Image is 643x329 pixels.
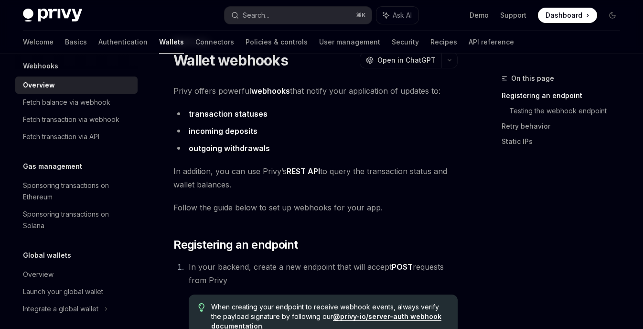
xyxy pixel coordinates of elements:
[502,134,628,149] a: Static IPs
[15,266,138,283] a: Overview
[159,31,184,54] a: Wallets
[15,177,138,206] a: Sponsoring transactions on Ethereum
[538,8,597,23] a: Dashboard
[15,128,138,145] a: Fetch transaction via API
[392,262,413,272] strong: POST
[23,79,55,91] div: Overview
[243,10,269,21] div: Search...
[173,201,458,214] span: Follow the guide below to set up webhooks for your app.
[430,31,457,54] a: Recipes
[23,286,103,297] div: Launch your global wallet
[502,119,628,134] a: Retry behavior
[23,9,82,22] img: dark logo
[23,180,132,203] div: Sponsoring transactions on Ethereum
[23,31,54,54] a: Welcome
[23,114,119,125] div: Fetch transaction via webhook
[392,31,419,54] a: Security
[98,31,148,54] a: Authentication
[502,88,628,103] a: Registering an endpoint
[15,111,138,128] a: Fetch transaction via webhook
[173,164,458,191] span: In addition, you can use Privy’s to query the transaction status and wallet balances.
[376,7,418,24] button: Ask AI
[23,97,110,108] div: Fetch balance via webhook
[356,11,366,19] span: ⌘ K
[500,11,526,20] a: Support
[189,109,268,119] a: transaction statuses
[65,31,87,54] a: Basics
[23,303,98,315] div: Integrate a global wallet
[469,31,514,54] a: API reference
[319,31,380,54] a: User management
[605,8,620,23] button: Toggle dark mode
[546,11,582,20] span: Dashboard
[23,131,99,143] div: Fetch transaction via API
[173,84,458,98] span: Privy offers powerful that notify your application of updates to:
[377,55,436,65] span: Open in ChatGPT
[246,31,308,54] a: Policies & controls
[393,11,412,20] span: Ask AI
[23,208,132,231] div: Sponsoring transactions on Solana
[195,31,234,54] a: Connectors
[198,303,205,312] svg: Tip
[189,143,270,154] a: outgoing withdrawals
[173,237,298,252] span: Registering an endpoint
[470,11,489,20] a: Demo
[509,103,628,119] a: Testing the webhook endpoint
[23,269,54,280] div: Overview
[189,126,257,136] a: incoming deposits
[189,262,444,285] span: In your backend, create a new endpoint that will accept requests from Privy
[15,94,138,111] a: Fetch balance via webhook
[511,73,554,84] span: On this page
[23,161,82,172] h5: Gas management
[23,250,71,261] h5: Global wallets
[360,52,441,68] button: Open in ChatGPT
[15,77,138,94] a: Overview
[225,7,372,24] button: Search...⌘K
[251,86,290,96] strong: webhooks
[15,206,138,234] a: Sponsoring transactions on Solana
[287,166,320,176] a: REST API
[15,283,138,300] a: Launch your global wallet
[173,52,288,69] h1: Wallet webhooks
